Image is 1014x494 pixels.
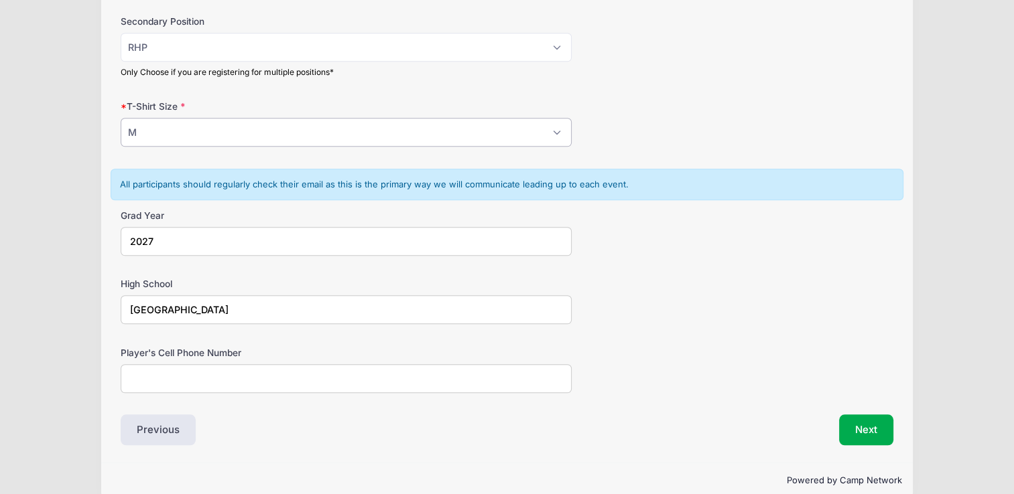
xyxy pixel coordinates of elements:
p: Powered by Camp Network [112,474,901,487]
label: Secondary Position [121,15,378,28]
label: Grad Year [121,209,378,222]
div: All participants should regularly check their email as this is the primary way we will communicat... [111,169,903,201]
button: Previous [121,414,196,445]
button: Next [839,414,893,445]
label: Player's Cell Phone Number [121,346,378,359]
label: High School [121,277,378,291]
div: Only Choose if you are registering for multiple positions* [121,66,571,78]
label: T-Shirt Size [121,100,378,113]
